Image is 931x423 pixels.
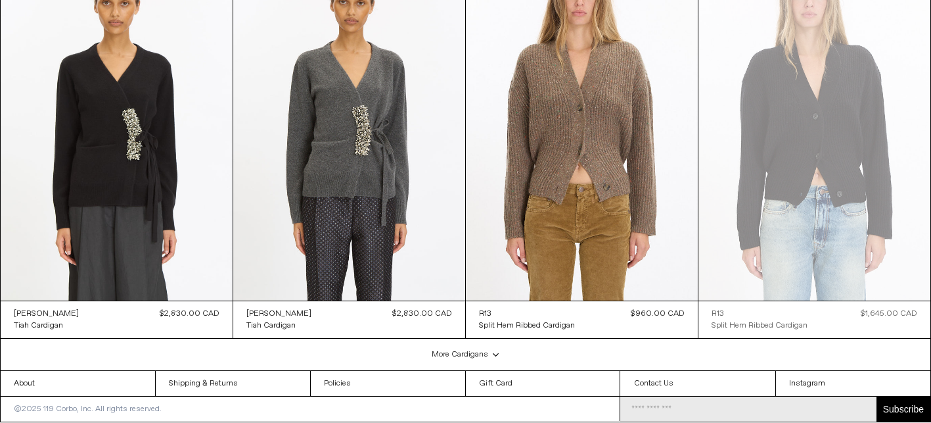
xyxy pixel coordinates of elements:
div: Tiah Cardigan [246,320,296,332]
div: $2,830.00 CAD [160,308,219,320]
a: Split Hem Ribbed Cardigan [712,320,807,332]
div: $960.00 CAD [631,308,685,320]
a: [PERSON_NAME] [14,308,79,320]
button: Subscribe [876,397,930,422]
a: Contact Us [621,371,775,396]
p: ©2025 119 Corbo, Inc. All rights reserved. [1,397,175,422]
a: About [1,371,155,396]
a: R13 [479,308,575,320]
div: $1,645.00 CAD [861,308,917,320]
div: Tiah Cardigan [14,320,63,332]
a: Tiah Cardigan [14,320,79,332]
div: Split Hem Ribbed Cardigan [479,320,575,332]
a: Instagram [776,371,930,396]
a: Tiah Cardigan [246,320,311,332]
a: Shipping & Returns [156,371,310,396]
div: $2,830.00 CAD [392,308,452,320]
a: Gift Card [466,371,620,396]
a: R13 [712,308,807,320]
a: Policies [311,371,465,396]
div: R13 [712,309,724,320]
input: Email Address [620,397,876,422]
div: R13 [479,309,491,320]
div: More Cardigans [1,339,931,371]
a: Split Hem Ribbed Cardigan [479,320,575,332]
div: Split Hem Ribbed Cardigan [712,320,807,332]
a: [PERSON_NAME] [246,308,311,320]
